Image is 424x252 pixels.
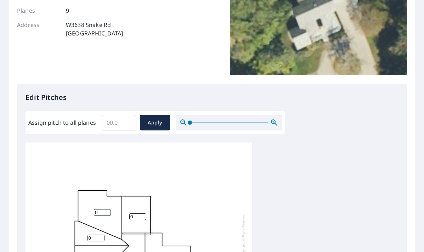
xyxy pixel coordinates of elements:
p: Address [17,21,60,38]
p: Planes [17,6,60,15]
p: W3638 Snake Rd [GEOGRAPHIC_DATA] [66,21,123,38]
label: Assign pitch to all planes [28,118,96,127]
input: 00.0 [102,113,136,133]
button: Apply [140,115,170,130]
p: 9 [66,6,69,15]
p: Edit Pitches [26,92,398,103]
span: Apply [146,118,164,127]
